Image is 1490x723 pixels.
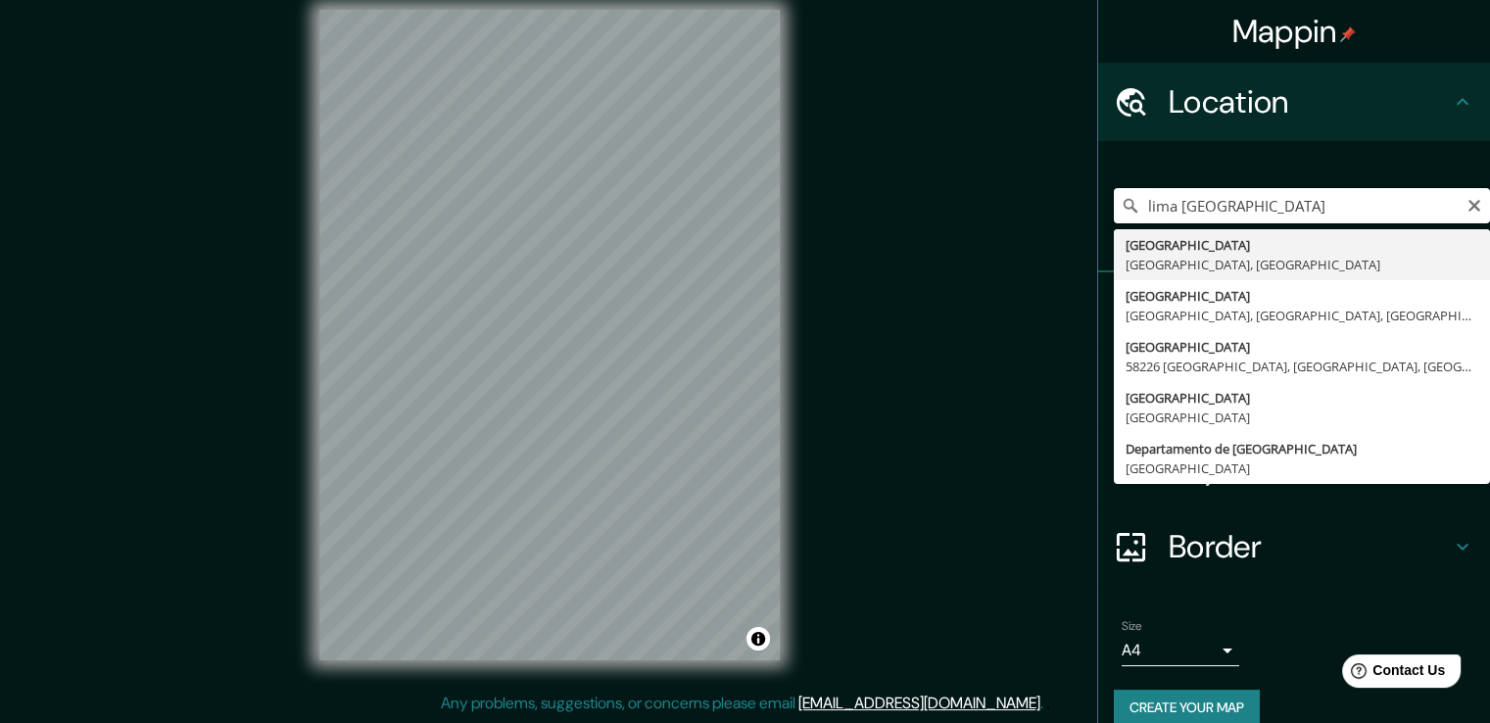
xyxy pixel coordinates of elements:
[1126,337,1478,357] div: [GEOGRAPHIC_DATA]
[1126,357,1478,376] div: 58226 [GEOGRAPHIC_DATA], [GEOGRAPHIC_DATA], [GEOGRAPHIC_DATA]
[1046,692,1050,715] div: .
[1098,272,1490,351] div: Pins
[1466,195,1482,214] button: Clear
[1098,63,1490,141] div: Location
[441,692,1043,715] p: Any problems, suggestions, or concerns please email .
[1043,692,1046,715] div: .
[1126,408,1478,427] div: [GEOGRAPHIC_DATA]
[1126,306,1478,325] div: [GEOGRAPHIC_DATA], [GEOGRAPHIC_DATA], [GEOGRAPHIC_DATA]
[1126,388,1478,408] div: [GEOGRAPHIC_DATA]
[1232,12,1357,51] h4: Mappin
[1126,286,1478,306] div: [GEOGRAPHIC_DATA]
[1169,82,1451,121] h4: Location
[1098,507,1490,586] div: Border
[746,627,770,651] button: Toggle attribution
[1098,429,1490,507] div: Layout
[1126,458,1478,478] div: [GEOGRAPHIC_DATA]
[1098,351,1490,429] div: Style
[1122,618,1142,635] label: Size
[1169,527,1451,566] h4: Border
[1340,26,1356,42] img: pin-icon.png
[1114,188,1490,223] input: Pick your city or area
[1126,255,1478,274] div: [GEOGRAPHIC_DATA], [GEOGRAPHIC_DATA]
[1169,449,1451,488] h4: Layout
[1126,235,1478,255] div: [GEOGRAPHIC_DATA]
[1126,439,1478,458] div: Departamento de [GEOGRAPHIC_DATA]
[1122,635,1239,666] div: A4
[1316,647,1468,701] iframe: Help widget launcher
[798,693,1040,713] a: [EMAIL_ADDRESS][DOMAIN_NAME]
[319,10,780,660] canvas: Map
